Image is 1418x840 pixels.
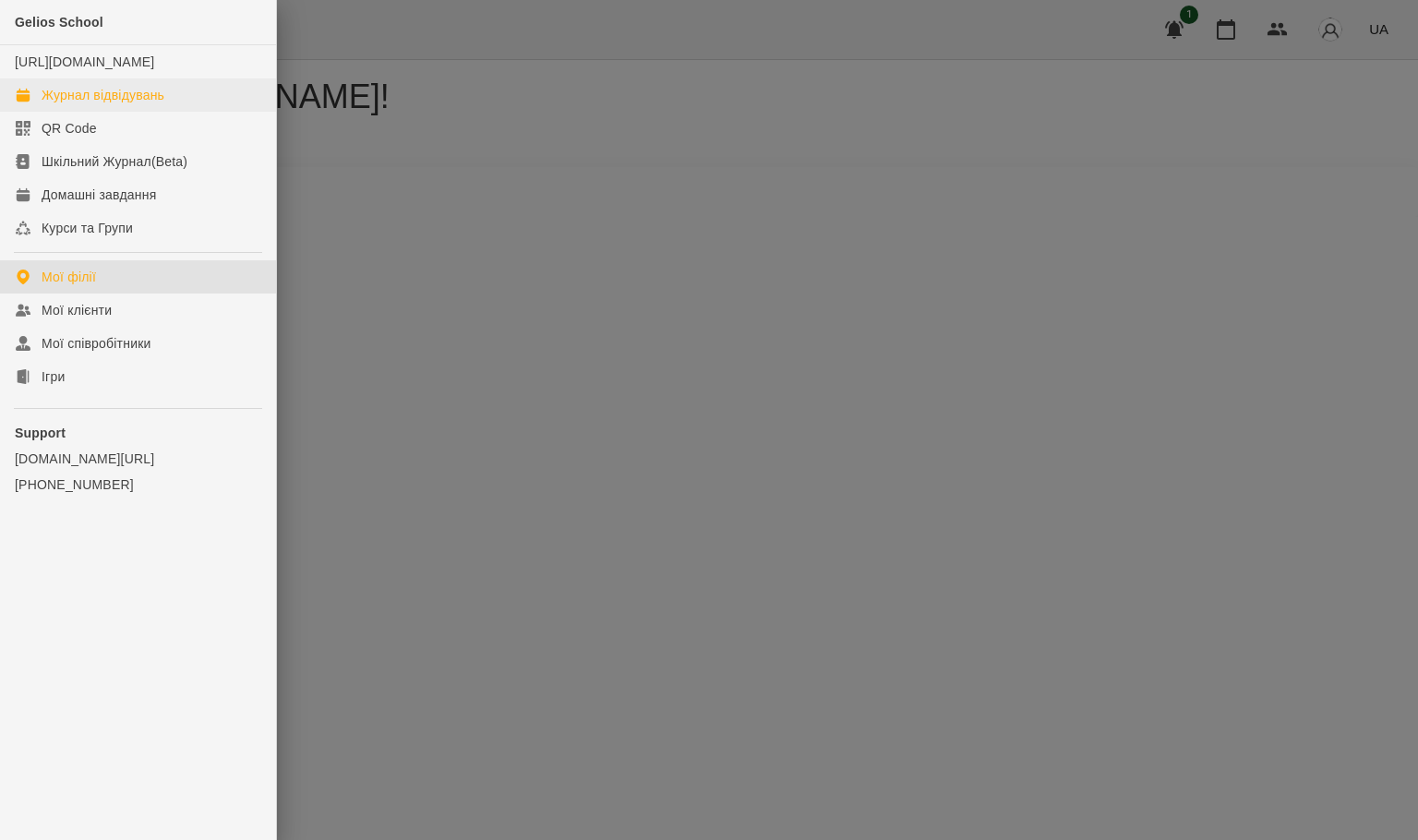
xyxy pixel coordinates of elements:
span: Gelios School [15,15,103,30]
div: Журнал відвідувань [42,86,164,104]
div: Ігри [42,367,65,386]
a: [DOMAIN_NAME][URL] [15,450,261,468]
div: Мої клієнти [42,301,112,319]
p: Support [15,424,261,442]
div: Курси та Групи [42,219,133,237]
div: QR Code [42,119,97,138]
div: Мої співробітники [42,334,151,353]
div: Домашні завдання [42,186,156,204]
div: Мої філії [42,268,96,286]
a: [URL][DOMAIN_NAME] [15,54,154,69]
a: [PHONE_NUMBER] [15,475,261,494]
div: Шкільний Журнал(Beta) [42,152,187,171]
